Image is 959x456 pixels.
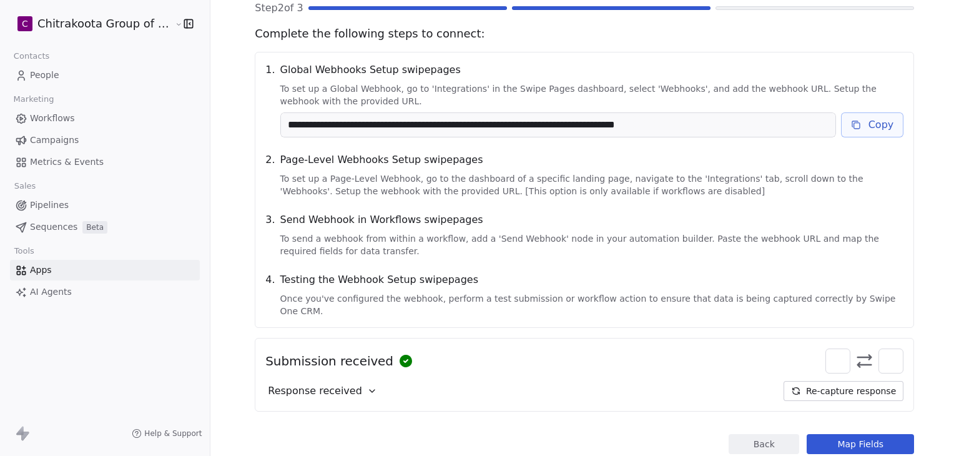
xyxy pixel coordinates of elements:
span: 3 . [265,212,275,257]
span: Marketing [8,90,59,109]
span: Campaigns [30,134,79,147]
span: To send a webhook from within a workflow, add a 'Send Webhook' node in your automation builder. P... [280,232,904,257]
span: Step 2 of 3 [255,1,303,16]
img: swipeonelogo.svg [830,353,846,369]
span: Metrics & Events [30,156,104,169]
a: Apps [10,260,200,280]
span: Workflows [30,112,75,125]
button: Re-capture response [784,381,903,401]
span: Once you've configured the webhook, perform a test submission or workflow action to ensure that d... [280,292,904,317]
a: Metrics & Events [10,152,200,172]
span: Sales [9,177,41,196]
button: Back [729,434,799,454]
span: Response received [268,384,362,399]
a: Help & Support [132,429,202,439]
span: Sequences [30,221,77,234]
span: Tools [9,242,39,260]
a: Campaigns [10,130,200,151]
a: AI Agents [10,282,200,302]
a: SequencesBeta [10,217,200,237]
span: Contacts [8,47,55,66]
span: Apps [30,264,52,277]
span: Submission received [265,352,393,370]
span: AI Agents [30,285,72,299]
button: Copy [841,112,904,137]
span: People [30,69,59,82]
span: Page-Level Webhooks Setup swipepages [280,152,904,167]
span: 1 . [265,62,275,137]
span: Global Webhooks Setup swipepages [280,62,904,77]
button: Map Fields [807,434,914,454]
span: Send Webhook in Workflows swipepages [280,212,904,227]
span: To set up a Global Webhook, go to 'Integrations' in the Swipe Pages dashboard, select 'Webhooks',... [280,82,904,107]
span: 2 . [265,152,275,197]
span: Pipelines [30,199,69,212]
span: Chitrakoota Group of Institutions [37,16,172,32]
span: To set up a Page-Level Webhook, go to the dashboard of a specific landing page, navigate to the '... [280,172,904,197]
span: Help & Support [144,429,202,439]
button: CChitrakoota Group of Institutions [15,13,166,34]
span: Complete the following steps to connect: [255,26,914,42]
a: Pipelines [10,195,200,216]
span: 4 . [265,272,275,317]
a: People [10,65,200,86]
span: Beta [82,221,107,234]
img: swipepages.svg [883,353,899,369]
span: Testing the Webhook Setup swipepages [280,272,904,287]
span: C [22,17,28,30]
a: Workflows [10,108,200,129]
